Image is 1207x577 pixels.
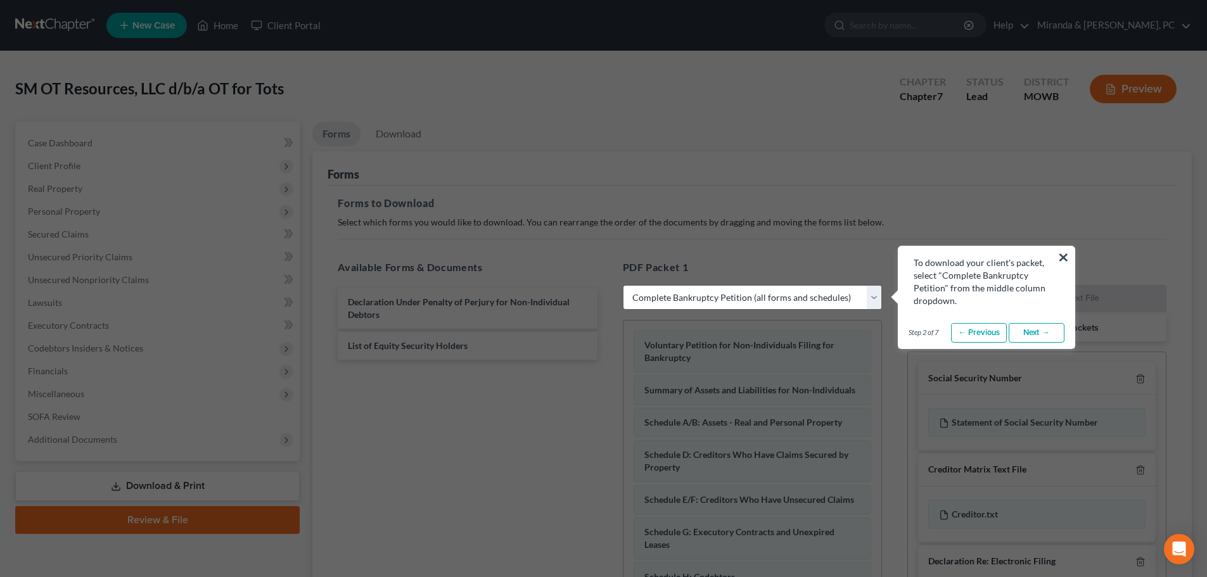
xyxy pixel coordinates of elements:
[1057,247,1070,267] button: ×
[951,323,1007,343] a: ← Previous
[1164,534,1194,564] div: Open Intercom Messenger
[914,257,1059,307] div: To download your client's packet, select "Complete Bankruptcy Petition" from the middle column dr...
[909,327,938,338] span: Step 2 of 7
[1009,323,1064,343] a: Next →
